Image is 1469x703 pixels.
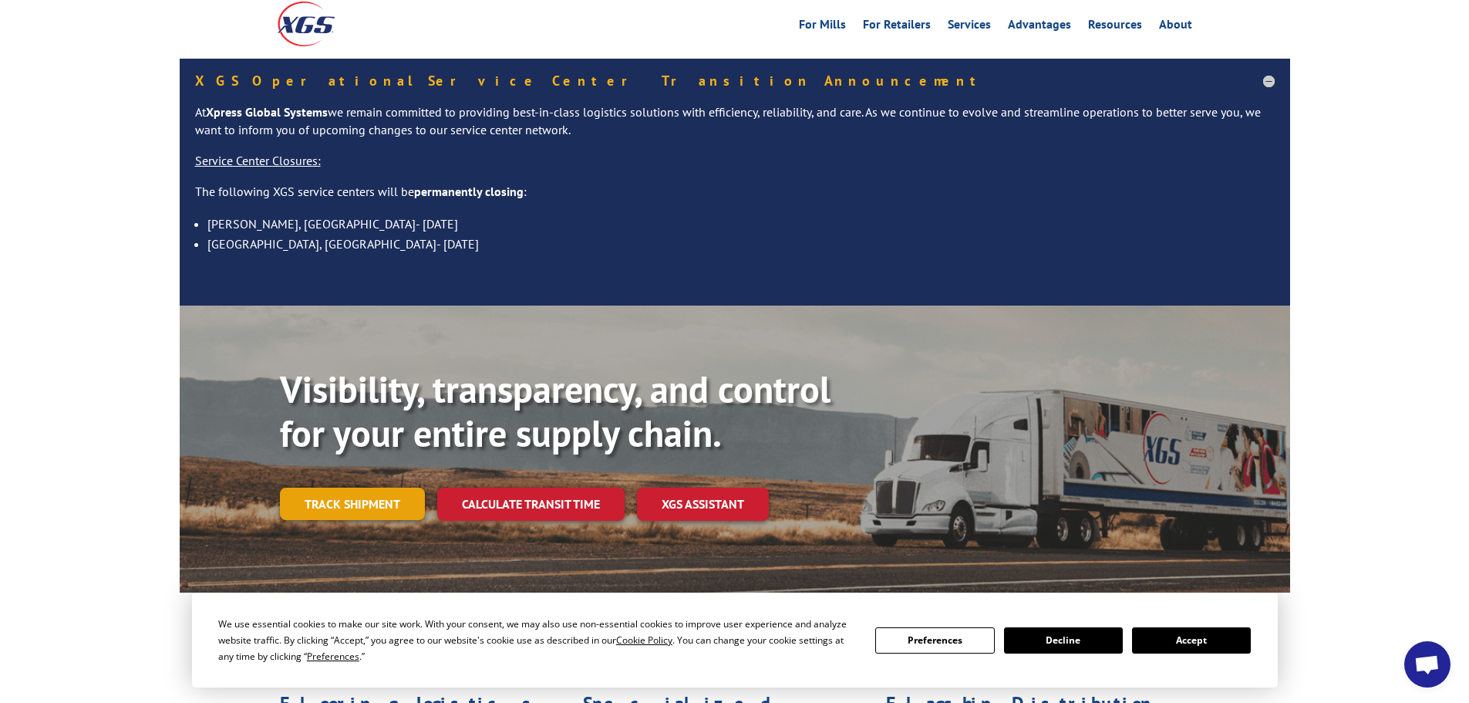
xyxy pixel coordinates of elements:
[195,74,1275,88] h5: XGS Operational Service Center Transition Announcement
[863,19,931,35] a: For Retailers
[206,104,328,120] strong: Xpress Global Systems
[280,365,831,458] b: Visibility, transparency, and control for your entire supply chain.
[192,593,1278,688] div: Cookie Consent Prompt
[207,234,1275,254] li: [GEOGRAPHIC_DATA], [GEOGRAPHIC_DATA]- [DATE]
[1404,641,1450,688] a: Open chat
[307,650,359,663] span: Preferences
[616,634,672,647] span: Cookie Policy
[948,19,991,35] a: Services
[1004,627,1123,654] button: Decline
[195,103,1275,153] p: At we remain committed to providing best-in-class logistics solutions with efficiency, reliabilit...
[1008,19,1071,35] a: Advantages
[414,184,524,199] strong: permanently closing
[637,488,769,521] a: XGS ASSISTANT
[218,616,857,664] div: We use essential cookies to make our site work. With your consent, we may also use non-essential ...
[1159,19,1192,35] a: About
[280,488,425,520] a: Track shipment
[1088,19,1142,35] a: Resources
[195,183,1275,214] p: The following XGS service centers will be :
[207,214,1275,234] li: [PERSON_NAME], [GEOGRAPHIC_DATA]- [DATE]
[1132,627,1251,654] button: Accept
[437,488,625,521] a: Calculate transit time
[799,19,846,35] a: For Mills
[875,627,994,654] button: Preferences
[195,153,321,168] u: Service Center Closures:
